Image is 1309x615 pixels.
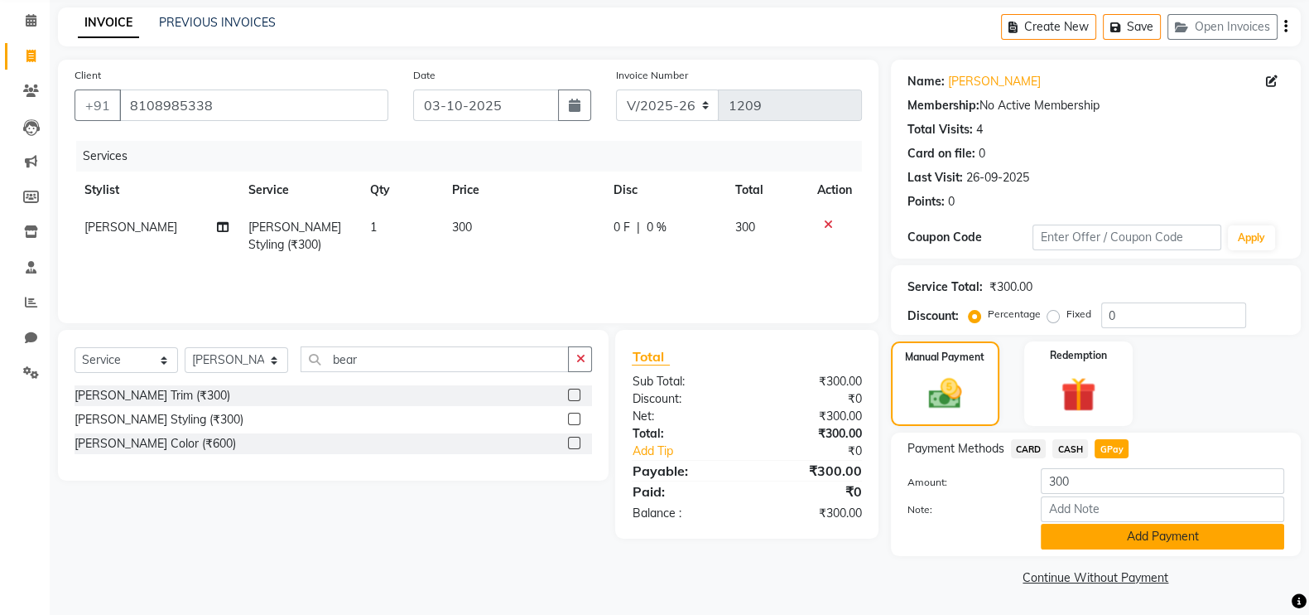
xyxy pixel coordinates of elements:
div: Total Visits: [907,121,973,138]
span: GPay [1095,439,1129,458]
div: ₹300.00 [747,408,874,425]
input: Amount [1041,468,1284,494]
img: _gift.svg [1050,373,1106,416]
div: ₹300.00 [747,425,874,443]
div: Service Total: [907,278,983,296]
a: PREVIOUS INVOICES [159,15,276,30]
span: [PERSON_NAME] Styling (₹300) [248,220,341,252]
input: Enter Offer / Coupon Code [1032,225,1221,250]
div: 0 [948,193,955,211]
div: Last Visit: [907,169,963,186]
button: Add Payment [1041,524,1284,550]
span: [PERSON_NAME] [84,220,177,235]
div: Paid: [619,482,747,501]
div: Points: [907,193,945,211]
span: 300 [452,220,472,235]
div: Discount: [619,390,747,408]
label: Manual Payment [905,350,984,365]
th: Disc [604,172,725,209]
div: Total: [619,425,747,443]
div: Membership: [907,97,979,114]
span: CASH [1052,439,1088,458]
div: Name: [907,73,945,90]
span: Total [632,348,670,366]
input: Add Note [1041,496,1284,522]
label: Fixed [1066,307,1091,322]
label: Date [413,68,436,83]
img: _cash.svg [918,375,972,413]
label: Invoice Number [616,68,688,83]
div: Net: [619,408,747,425]
div: ₹300.00 [747,461,874,481]
div: ₹0 [747,390,874,408]
span: 1 [370,220,377,235]
button: Create New [1001,14,1096,40]
div: Services [76,141,874,172]
div: ₹300.00 [989,278,1032,296]
div: Sub Total: [619,373,747,390]
div: Coupon Code [907,229,1033,246]
div: No Active Membership [907,97,1284,114]
div: [PERSON_NAME] Styling (₹300) [75,411,243,429]
label: Note: [895,502,1029,517]
span: 300 [735,220,755,235]
div: Balance : [619,505,747,522]
div: Payable: [619,461,747,481]
span: 0 F [614,219,630,236]
div: Card on file: [907,145,975,162]
label: Client [75,68,101,83]
a: Add Tip [619,443,768,460]
button: Save [1103,14,1161,40]
div: [PERSON_NAME] Trim (₹300) [75,387,230,404]
button: Open Invoices [1167,14,1278,40]
a: INVOICE [78,8,139,38]
div: 0 [979,145,985,162]
label: Redemption [1050,348,1107,363]
div: ₹0 [747,482,874,501]
button: +91 [75,90,121,121]
span: | [637,219,640,236]
span: Payment Methods [907,440,1004,458]
div: Discount: [907,307,959,325]
span: CARD [1011,439,1047,458]
input: Search or Scan [301,346,569,372]
div: [PERSON_NAME] Color (₹600) [75,435,236,453]
div: ₹300.00 [747,505,874,522]
th: Action [807,172,862,209]
th: Price [442,172,604,209]
a: [PERSON_NAME] [948,73,1041,90]
div: ₹300.00 [747,373,874,390]
div: ₹0 [768,443,874,460]
button: Apply [1228,225,1275,250]
span: 0 % [647,219,667,236]
input: Search by Name/Mobile/Email/Code [119,90,388,121]
th: Qty [360,172,441,209]
div: 26-09-2025 [966,169,1029,186]
label: Percentage [988,307,1041,322]
th: Stylist [75,172,238,209]
div: 4 [976,121,983,138]
th: Total [725,172,807,209]
a: Continue Without Payment [894,569,1297,587]
th: Service [238,172,360,209]
label: Amount: [895,475,1029,490]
